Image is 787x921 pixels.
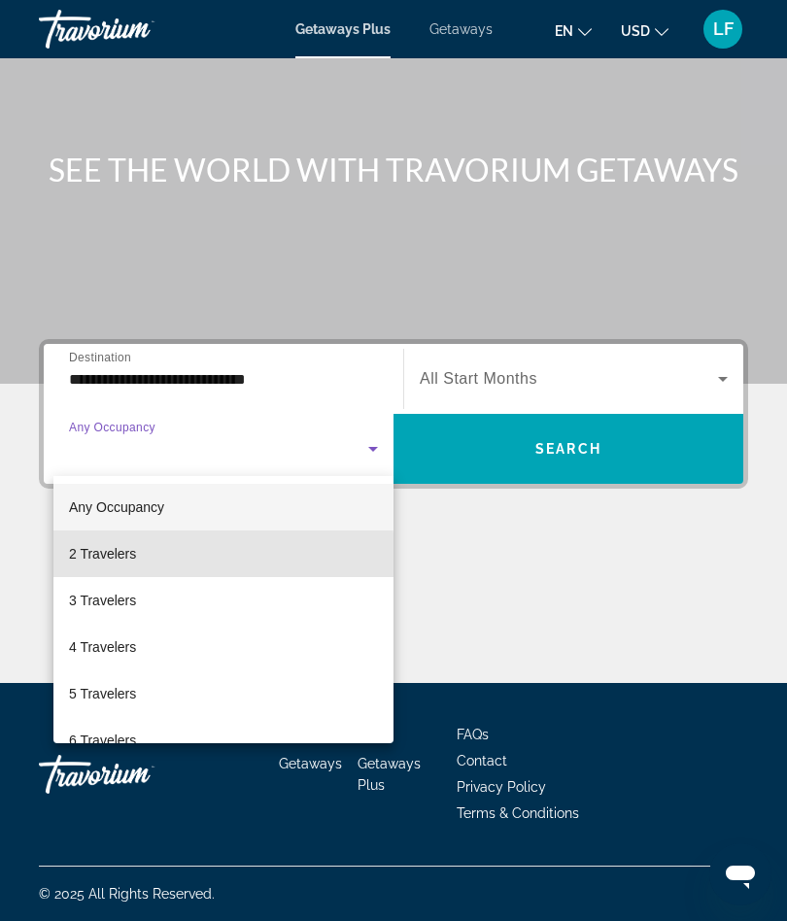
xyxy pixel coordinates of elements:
[69,499,164,515] span: Any Occupancy
[69,542,136,565] span: 2 Travelers
[69,635,136,659] span: 4 Travelers
[69,729,136,752] span: 6 Travelers
[709,843,771,905] iframe: Button to launch messaging window
[69,682,136,705] span: 5 Travelers
[69,589,136,612] span: 3 Travelers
